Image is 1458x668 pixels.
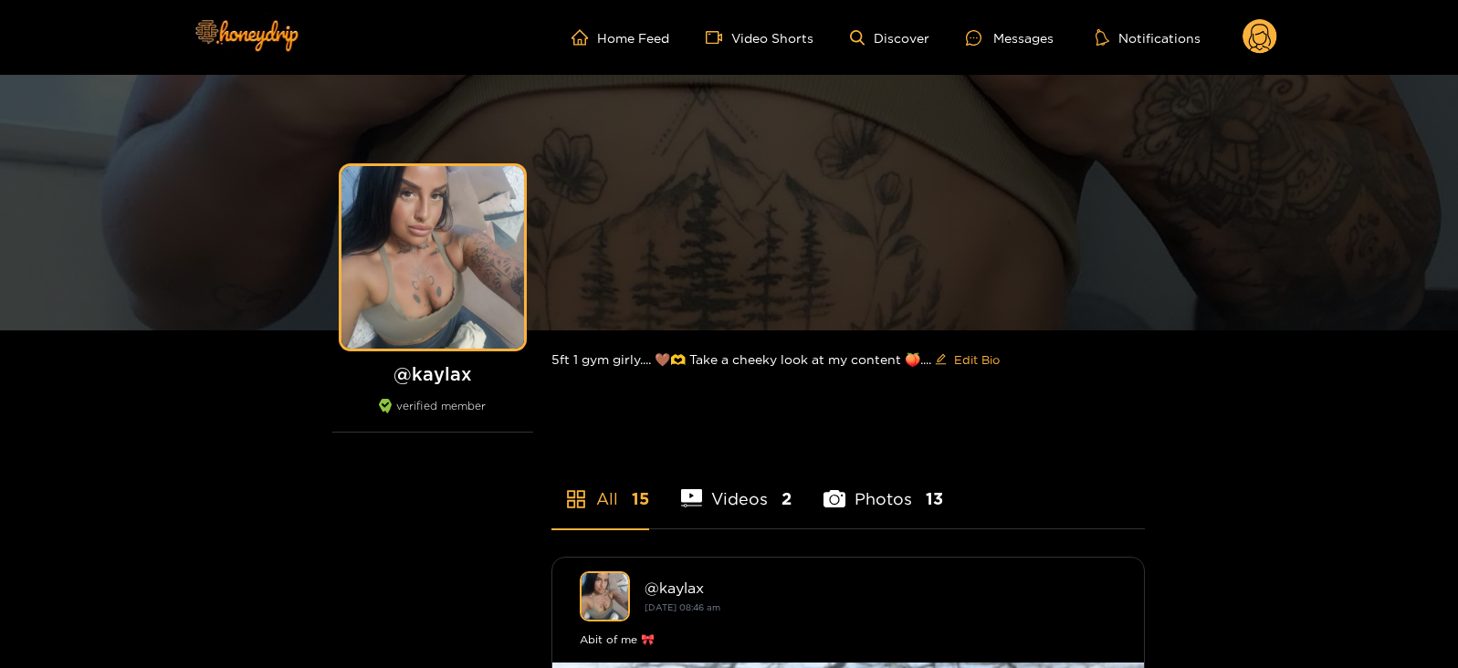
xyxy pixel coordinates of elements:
[706,29,731,46] span: video-camera
[572,29,669,46] a: Home Feed
[823,446,943,528] li: Photos
[850,30,929,46] a: Discover
[332,399,533,433] div: verified member
[332,362,533,385] h1: @ kaylax
[935,353,947,367] span: edit
[580,571,630,621] img: kaylax
[565,488,587,510] span: appstore
[781,487,792,510] span: 2
[926,487,943,510] span: 13
[580,631,1117,649] div: Abit of me 🎀
[681,446,792,528] li: Videos
[551,330,1145,389] div: 5ft 1 gym girly.... 🤎🫶 Take a cheeky look at my content 🍑....
[954,350,1000,369] span: Edit Bio
[706,29,813,46] a: Video Shorts
[572,29,597,46] span: home
[551,446,649,528] li: All
[632,487,649,510] span: 15
[1090,28,1206,47] button: Notifications
[645,579,1117,596] div: @ kaylax
[645,602,720,612] small: [DATE] 08:46 am
[931,345,1003,374] button: editEdit Bio
[966,27,1054,48] div: Messages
